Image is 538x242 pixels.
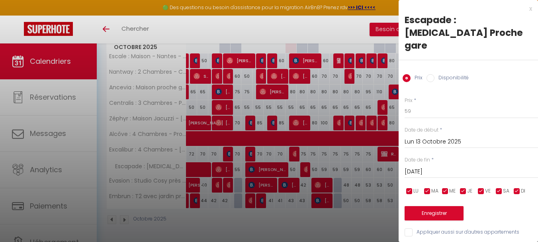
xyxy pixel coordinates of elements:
[449,187,456,195] span: ME
[467,187,472,195] span: JE
[485,187,491,195] span: VE
[405,156,430,164] label: Date de fin
[405,126,438,134] label: Date de début
[521,187,525,195] span: DI
[503,187,509,195] span: SA
[405,206,464,220] button: Enregistrer
[434,74,469,83] label: Disponibilité
[411,74,423,83] label: Prix
[413,187,419,195] span: LU
[431,187,438,195] span: MA
[405,97,413,104] label: Prix
[405,14,532,52] div: Escapade : [MEDICAL_DATA] Proche gare
[399,4,532,14] div: x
